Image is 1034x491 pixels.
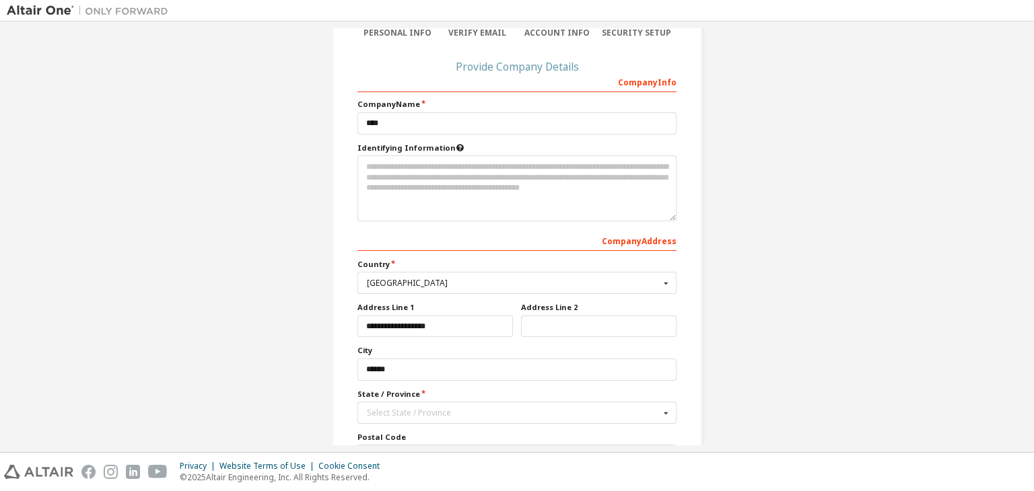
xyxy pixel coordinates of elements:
div: Website Terms of Use [219,461,318,471]
div: Verify Email [438,28,518,38]
div: Cookie Consent [318,461,388,471]
label: City [357,345,677,356]
p: © 2025 Altair Engineering, Inc. All Rights Reserved. [180,471,388,483]
img: youtube.svg [148,465,168,479]
img: facebook.svg [81,465,96,479]
label: Address Line 2 [521,302,677,313]
div: [GEOGRAPHIC_DATA] [367,279,660,287]
label: Company Name [357,99,677,110]
label: State / Province [357,389,677,400]
img: altair_logo.svg [4,465,73,479]
label: Please provide any information that will help our support team identify your company. Email and n... [357,143,677,153]
label: Address Line 1 [357,302,513,313]
div: Provide Company Details [357,63,677,71]
div: Company Info [357,71,677,92]
div: Personal Info [357,28,438,38]
div: Select State / Province [367,409,660,417]
div: Account Info [517,28,597,38]
img: instagram.svg [104,465,118,479]
div: Privacy [180,461,219,471]
div: Company Address [357,229,677,251]
label: Postal Code [357,432,677,443]
div: Security Setup [597,28,677,38]
img: Altair One [7,4,175,17]
label: Country [357,259,677,270]
img: linkedin.svg [126,465,140,479]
